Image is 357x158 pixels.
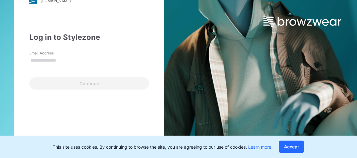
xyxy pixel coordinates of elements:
[263,16,341,27] img: browzwear-logo.e42bd6dac1945053ebaf764b6aa21510.svg
[29,50,73,56] label: Email Address
[29,32,149,43] div: Log in to Stylezone
[279,141,304,153] button: Accept
[248,144,271,150] a: Learn more
[53,144,271,150] p: This site uses cookies. By continuing to browse the site, you are agreeing to our use of cookies.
